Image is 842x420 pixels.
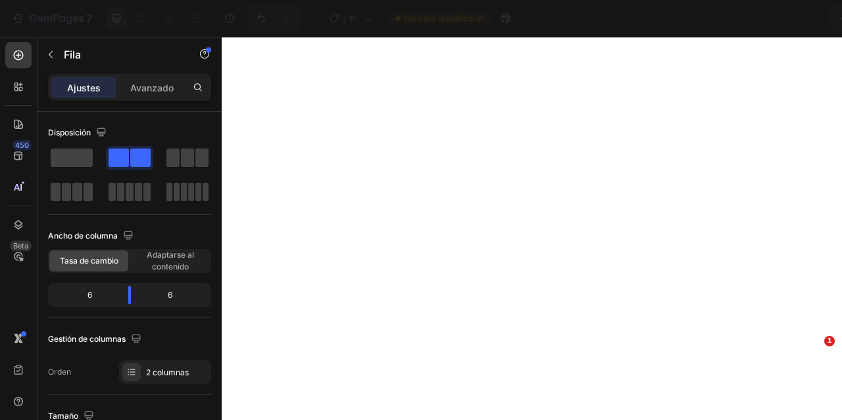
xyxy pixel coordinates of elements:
[248,5,301,32] div: Deshacer/Rehacer
[789,13,826,24] font: Publicar
[168,290,172,300] font: 6
[86,12,92,25] font: 7
[778,5,837,32] button: Publicar
[15,141,29,150] font: 450
[147,250,194,271] font: Adaptarse al contenido
[5,5,98,32] button: 7
[827,337,832,345] font: 1
[730,5,773,32] button: Ahorrar
[130,82,174,93] font: Avanzado
[60,256,118,266] font: Tasa de cambio
[48,231,118,241] font: Ancho de columna
[222,37,842,420] iframe: Área de diseño
[48,334,126,344] font: Gestión de columnas
[64,48,81,61] font: Fila
[146,367,189,377] font: 2 columnas
[48,367,71,377] font: Orden
[67,82,101,93] font: Ajustes
[87,290,92,300] font: 6
[593,5,724,32] button: 1 producto asignado
[735,13,768,24] font: Ahorrar
[403,13,485,23] font: Necesita republicarse
[13,241,28,250] font: Beta
[604,13,695,24] font: 1 producto asignado
[48,128,91,137] font: Disposición
[343,13,347,24] font: /
[64,47,176,62] p: Fila
[797,356,829,387] iframe: Chat en vivo de Intercom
